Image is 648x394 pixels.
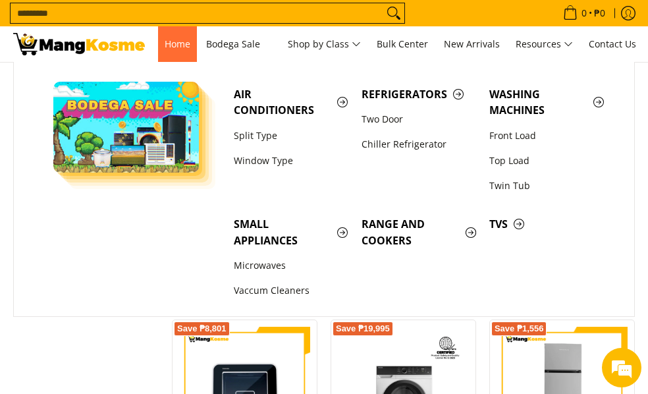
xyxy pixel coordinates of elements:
[227,148,355,173] a: Window Type
[362,86,476,103] span: Refrigerators
[76,115,182,248] span: We're online!
[509,26,580,62] a: Resources
[53,82,199,173] img: Bodega Sale
[206,36,272,53] span: Bodega Sale
[227,82,355,123] a: Air Conditioners
[227,211,355,253] a: Small Appliances
[216,7,248,38] div: Minimize live chat window
[355,211,483,253] a: Range and Cookers
[362,216,476,249] span: Range and Cookers
[483,211,610,237] a: TVs
[559,6,609,20] span: •
[444,38,500,50] span: New Arrivals
[281,26,367,62] a: Shop by Class
[13,33,145,55] img: Class A | Mang Kosme
[483,173,610,198] a: Twin Tub
[336,325,390,333] span: Save ₱19,995
[158,26,643,62] nav: Main Menu
[377,38,428,50] span: Bulk Center
[227,253,355,278] a: Microwaves
[383,3,404,23] button: Search
[370,26,435,62] a: Bulk Center
[489,216,604,233] span: TVs
[234,86,348,119] span: Air Conditioners
[165,38,190,50] span: Home
[592,9,607,18] span: ₱0
[489,86,604,119] span: Washing Machines
[355,107,483,132] a: Two Door
[495,325,544,333] span: Save ₱1,556
[158,26,197,62] a: Home
[200,26,279,62] a: Bodega Sale
[227,123,355,148] a: Split Type
[580,9,589,18] span: 0
[589,38,636,50] span: Contact Us
[227,278,355,303] a: Vaccum Cleaners
[483,148,610,173] a: Top Load
[355,132,483,157] a: Chiller Refrigerator
[483,123,610,148] a: Front Load
[483,82,610,123] a: Washing Machines
[177,325,227,333] span: Save ₱8,801
[582,26,643,62] a: Contact Us
[437,26,506,62] a: New Arrivals
[234,216,348,249] span: Small Appliances
[288,36,361,53] span: Shop by Class
[355,82,483,107] a: Refrigerators
[7,258,251,304] textarea: Type your message and hit 'Enter'
[68,74,221,91] div: Chat with us now
[516,36,573,53] span: Resources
